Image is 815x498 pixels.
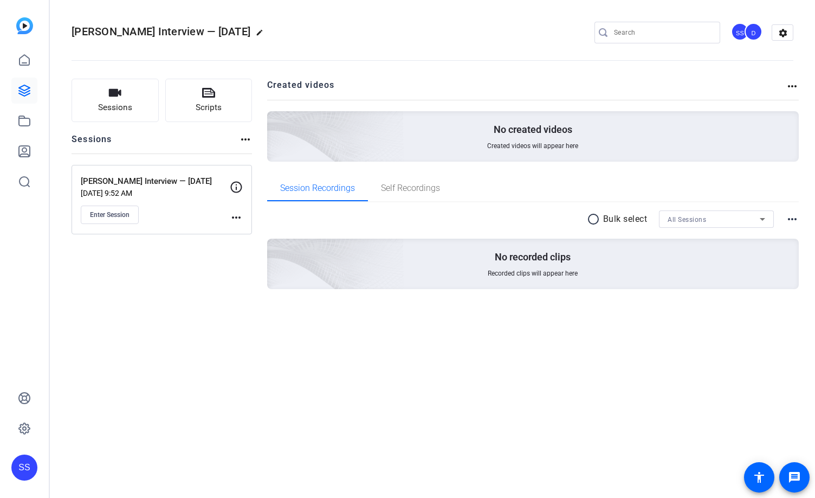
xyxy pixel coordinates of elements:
h2: Sessions [72,133,112,154]
p: [DATE] 9:52 AM [81,189,230,197]
span: Sessions [98,101,132,114]
p: Bulk select [603,213,648,226]
mat-icon: radio_button_unchecked [587,213,603,226]
span: [PERSON_NAME] Interview — [DATE] [72,25,250,38]
mat-icon: more_horiz [239,133,252,146]
div: SS [11,455,37,481]
img: Creted videos background [146,4,404,239]
input: Search [614,26,711,39]
span: Session Recordings [280,184,355,193]
h2: Created videos [267,79,786,100]
p: No recorded clips [495,251,571,264]
ngx-avatar: Director [745,23,764,42]
button: Enter Session [81,206,139,224]
mat-icon: more_horiz [786,213,799,226]
mat-icon: settings [772,25,794,41]
ngx-avatar: Studio Support [731,23,750,42]
mat-icon: message [788,471,801,484]
mat-icon: accessibility [753,471,766,484]
mat-icon: edit [256,29,269,42]
mat-icon: more_horiz [230,211,243,224]
span: Scripts [196,101,222,114]
span: Self Recordings [381,184,440,193]
img: embarkstudio-empty-session.png [146,131,404,367]
span: All Sessions [668,216,706,224]
div: D [745,23,762,41]
span: Enter Session [90,210,130,219]
span: Recorded clips will appear here [488,269,578,278]
img: blue-gradient.svg [16,17,33,34]
p: [PERSON_NAME] Interview — [DATE] [81,175,230,188]
button: Scripts [165,79,253,122]
span: Created videos will appear here [487,142,578,150]
p: No created videos [494,123,572,136]
button: Sessions [72,79,159,122]
mat-icon: more_horiz [786,80,799,93]
div: SS [731,23,749,41]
